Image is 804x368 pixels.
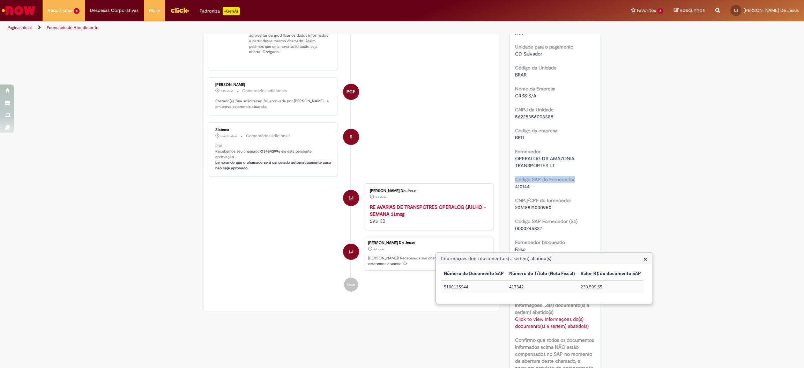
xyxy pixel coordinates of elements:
[246,133,291,139] small: Comentários adicionais
[149,7,160,14] span: More
[375,195,386,199] span: 3d atrás
[578,280,643,293] td: Valor R$ do documento SAP: 230.599,65
[515,113,553,120] span: 56228356008388
[370,204,486,225] div: 293 KB
[515,44,573,50] b: Unidade para o pagamento
[260,149,278,154] b: R13454399
[200,7,240,15] div: Padroniza
[90,7,139,14] span: Despesas Corporativas
[515,316,589,329] a: Click to view Informações do(s) documento(s) a ser(em) abatido(s)
[375,195,386,199] time: 27/08/2025 23:03:17
[506,267,578,280] th: Número do Título (Nota Fiscal)
[515,246,526,252] span: Falso
[515,239,565,245] b: Fornecedor bloqueado
[515,176,575,183] b: Código SAP do Fornecedor
[47,25,98,30] a: Formulário de Atendimento
[215,160,332,171] b: Lembrando que o chamado será cancelado automaticamente caso não seja aprovado.
[74,8,80,14] span: 4
[368,241,490,245] div: [PERSON_NAME] De Jesus
[515,127,557,134] b: Código da empresa
[373,247,385,251] span: 3d atrás
[680,7,705,14] span: Rascunhos
[343,244,359,260] div: Lucas Dos Santos De Jesus
[515,51,542,57] span: CD Salvador
[343,84,359,100] div: Paulo César Frank Lima
[221,89,233,93] time: 29/08/2025 10:40:47
[221,134,237,138] span: um dia atrás
[48,7,72,14] span: Requisições
[515,155,576,169] span: OPERALOG DA AMAZONIA TRANSPORTES LT
[744,7,799,13] span: [PERSON_NAME] De Jesus
[368,256,490,266] p: [PERSON_NAME]! Recebemos seu chamado R13454399 e em breve estaremos atuando.
[435,252,653,304] div: Informações do(s) documento(s) a ser(em) abatido(s)
[223,7,240,15] p: +GenAi
[515,148,541,155] b: Fornecedor
[515,106,554,113] b: CNPJ da Unidade
[242,88,287,94] small: Comentários adicionais
[515,72,527,78] span: BRAR
[215,98,332,109] p: Prezado(a), Sua solicitação foi aprovada por [PERSON_NAME] , e em breve estaremos atuando.
[643,254,647,264] span: ×
[370,204,486,217] a: RE AVARIAS DE TRANSPOTRES OPERALOG (JULHO - SEMANA 3).msg
[674,7,705,14] a: Rascunhos
[515,218,578,225] b: Código SAP Fornecedor (S4)
[373,247,385,251] time: 27/08/2025 23:07:59
[8,25,32,30] a: Página inicial
[506,280,578,293] td: Número do Título (Nota Fiscal): 417342
[343,129,359,145] div: System
[215,83,332,87] div: [PERSON_NAME]
[209,237,493,271] li: Lucas Dos Santos De Jesus
[350,128,352,145] span: S
[515,65,557,71] b: Código da Unidade
[515,86,555,92] b: Nome da Empresa
[637,7,656,14] span: Favoritos
[1,3,37,17] img: ServiceNow
[347,83,355,100] span: PCF
[441,267,506,280] th: Número do Documento SAP
[370,189,486,193] div: [PERSON_NAME] De Jesus
[515,302,589,315] b: Informações do(s) documento(s) a ser(em) abatido(s)
[441,280,506,293] td: Número do Documento SAP: 5100125944
[515,225,542,231] span: 0000245837
[578,267,643,280] th: Valor R$ do documento SAP
[221,134,237,138] time: 28/08/2025 15:30:13
[5,21,531,34] ul: Trilhas de página
[515,134,524,141] span: BR11
[215,128,332,132] div: Sistema
[349,190,353,206] span: LJ
[515,183,530,190] span: 410144
[436,253,652,264] h3: Informações do(s) documento(s) a ser(em) abatido(s)
[221,89,233,93] span: 23h atrás
[643,255,647,263] button: Close
[349,243,353,260] span: LJ
[657,8,663,14] span: 6
[343,190,359,206] div: Lucas Dos Santos De Jesus
[515,93,536,99] span: CRBS S/A
[215,143,332,171] p: Olá! Recebemos seu chamado e ele esta pendente aprovação.
[515,197,571,204] b: CNPJ/CPF do fornecedor
[734,8,738,13] span: LJ
[515,204,551,211] span: 20618821000950
[170,5,189,15] img: click_logo_yellow_360x200.png
[515,30,524,36] span: Não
